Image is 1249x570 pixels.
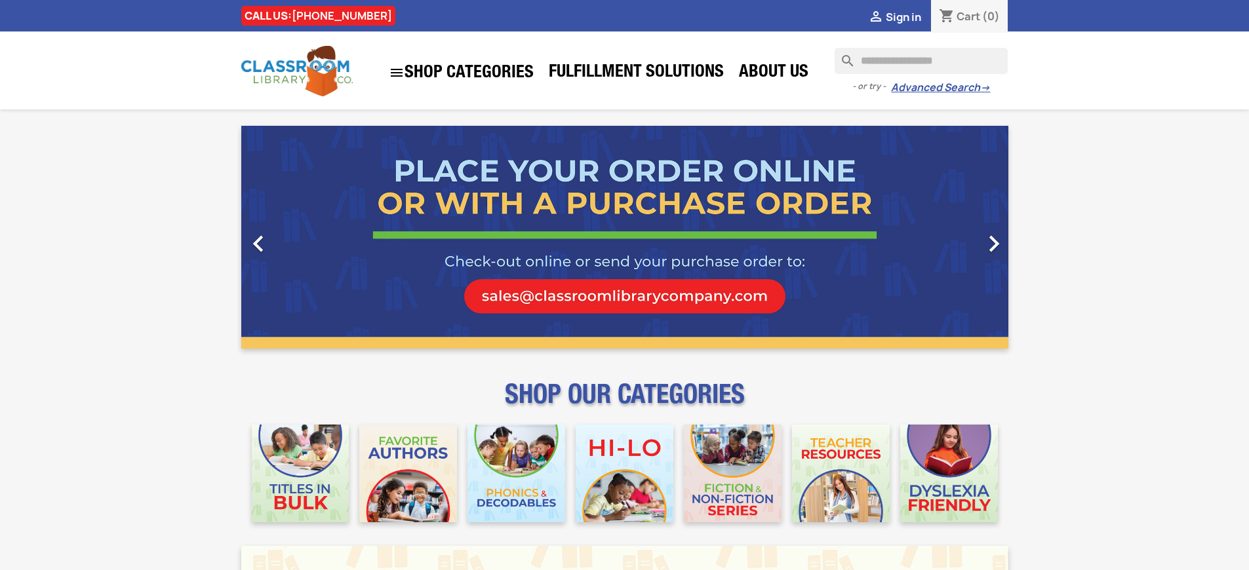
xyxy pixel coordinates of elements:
i: search [835,48,850,64]
i: shopping_cart [939,9,955,25]
a: Fulfillment Solutions [542,60,730,86]
img: CLC_Teacher_Resources_Mobile.jpg [792,425,890,522]
img: CLC_Fiction_Nonfiction_Mobile.jpg [684,425,782,522]
img: CLC_Favorite_Authors_Mobile.jpg [359,425,457,522]
input: Search [835,48,1008,74]
a: Advanced Search→ [891,81,990,94]
span: Cart [957,9,980,24]
img: CLC_Bulk_Mobile.jpg [252,425,349,522]
img: CLC_Dyslexia_Mobile.jpg [900,425,998,522]
ul: Carousel container [241,126,1008,349]
span: Sign in [886,10,921,24]
i:  [389,65,405,81]
span: (0) [982,9,1000,24]
a: Next [893,126,1008,349]
a: About Us [732,60,815,86]
i:  [242,227,275,260]
p: SHOP OUR CATEGORIES [241,390,1008,414]
i:  [978,227,1010,260]
img: CLC_HiLo_Mobile.jpg [576,425,673,522]
a: Previous [241,126,357,349]
i:  [868,10,884,26]
a: [PHONE_NUMBER] [292,9,392,23]
span: - or try - [852,80,891,93]
span: → [980,81,990,94]
img: CLC_Phonics_And_Decodables_Mobile.jpg [467,425,565,522]
img: Classroom Library Company [241,46,353,96]
div: CALL US: [241,6,395,26]
a:  Sign in [868,10,921,24]
a: SHOP CATEGORIES [382,58,540,87]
